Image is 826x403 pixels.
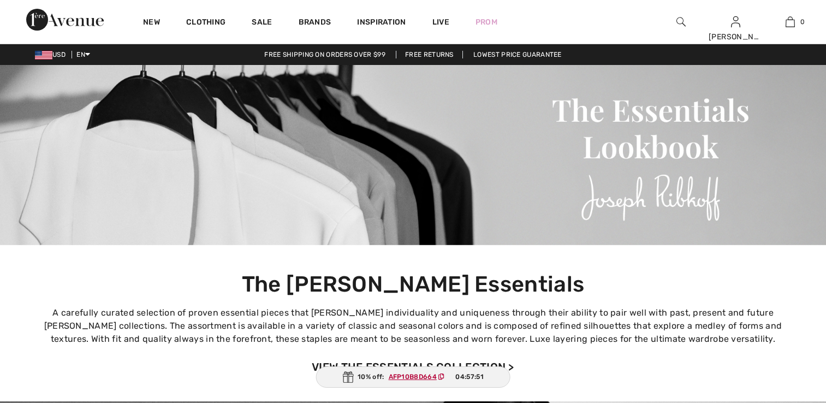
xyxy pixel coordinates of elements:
[465,51,571,58] a: Lowest Price Guarantee
[26,9,104,31] img: 1ère Avenue
[252,17,272,29] a: Sale
[432,16,449,28] a: Live
[763,15,817,28] a: 0
[186,17,225,29] a: Clothing
[800,17,805,27] span: 0
[299,17,331,29] a: Brands
[255,51,394,58] a: Free shipping on orders over $99
[35,51,70,58] span: USD
[476,16,497,28] a: Prom
[316,366,510,388] div: 10% off:
[676,15,686,28] img: search the website
[786,15,795,28] img: My Bag
[389,373,437,381] ins: AFP10B8D664
[455,372,483,382] span: 04:57:51
[396,51,463,58] a: Free Returns
[31,271,795,298] h1: The [PERSON_NAME] Essentials
[342,371,353,383] img: Gift.svg
[731,16,740,27] a: Sign In
[357,17,406,29] span: Inspiration
[31,302,795,350] p: A carefully curated selection of proven essential pieces that [PERSON_NAME] individuality and uni...
[312,360,514,374] a: VIEW THE ESSENTIALS COLLECTION >
[76,51,90,58] span: EN
[35,51,52,60] img: US Dollar
[709,31,762,43] div: [PERSON_NAME]
[731,15,740,28] img: My Info
[143,17,160,29] a: New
